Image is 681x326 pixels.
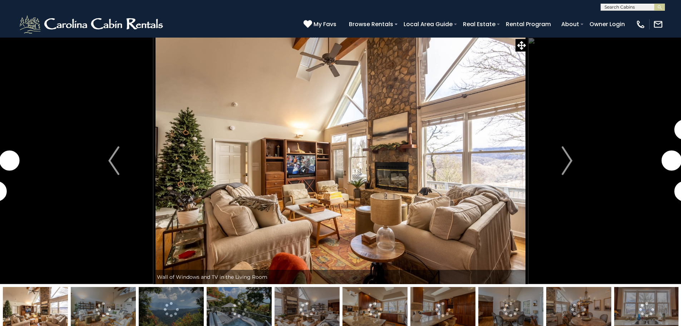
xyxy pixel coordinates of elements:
img: phone-regular-white.png [636,19,646,29]
button: Next [528,37,606,284]
img: arrow [562,146,572,175]
a: About [558,18,583,30]
img: mail-regular-white.png [653,19,663,29]
span: My Favs [314,20,336,29]
button: Previous [74,37,153,284]
a: Rental Program [502,18,554,30]
a: Local Area Guide [400,18,456,30]
a: Owner Login [586,18,628,30]
a: My Favs [304,20,338,29]
a: Real Estate [459,18,499,30]
div: Wall of Windows and TV in the Living Room [153,270,528,284]
img: White-1-2.png [18,14,166,35]
img: arrow [108,146,119,175]
a: Browse Rentals [345,18,397,30]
